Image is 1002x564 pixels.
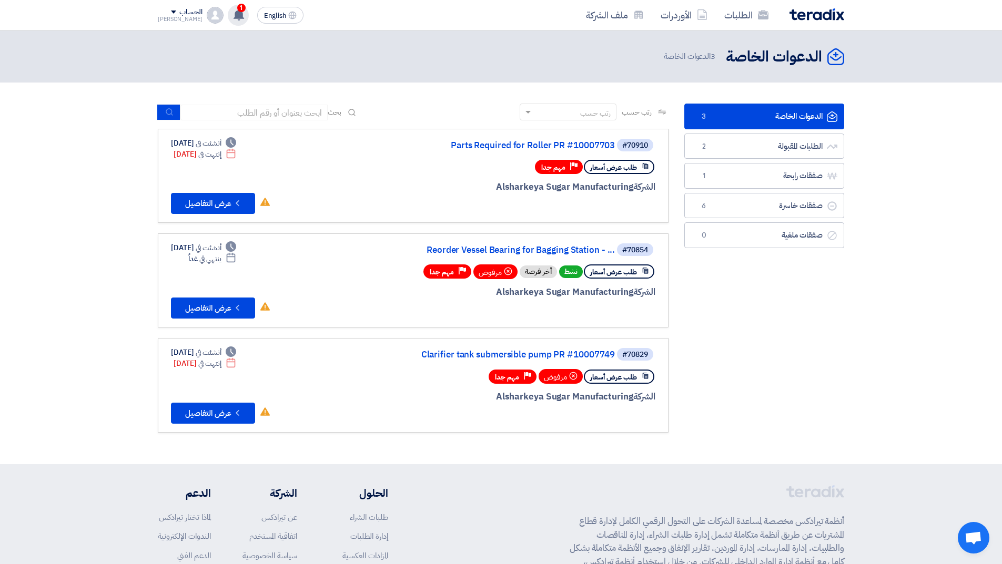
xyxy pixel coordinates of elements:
[684,193,844,219] a: صفقات خاسرة6
[180,105,328,120] input: ابحث بعنوان أو رقم الطلب
[242,485,297,501] li: الشركة
[590,162,637,172] span: طلب عرض أسعار
[633,390,656,403] span: الشركة
[174,149,236,160] div: [DATE]
[158,530,211,542] a: الندوات الإلكترونية
[633,285,656,299] span: الشركة
[402,390,655,404] div: Alsharkeya Sugar Manufacturing
[242,550,297,561] a: سياسة الخصوصية
[697,171,710,181] span: 1
[171,138,236,149] div: [DATE]
[520,265,557,278] div: أخر فرصة
[177,550,211,561] a: الدعم الفني
[402,180,655,194] div: Alsharkeya Sugar Manufacturing
[697,111,710,122] span: 3
[726,47,822,67] h2: الدعوات الخاصة
[199,253,221,264] span: ينتهي في
[188,253,236,264] div: غداً
[237,4,246,12] span: 1
[711,50,715,62] span: 3
[684,104,844,129] a: الدعوات الخاصة3
[207,7,224,24] img: profile_test.png
[404,350,615,360] a: Clarifier tank submersible pump PR #10007749
[198,358,221,369] span: إنتهت في
[622,247,648,254] div: #70854
[559,265,583,278] span: نشط
[158,485,211,501] li: الدعم
[590,372,637,382] span: طلب عرض أسعار
[652,3,716,27] a: الأوردرات
[578,3,652,27] a: ملف الشركة
[249,530,297,542] a: اتفاقية المستخدم
[580,108,611,119] div: رتب حسب
[495,372,519,382] span: مهم جدا
[622,142,648,149] div: #70910
[196,138,221,149] span: أنشئت في
[179,8,202,17] div: الحساب
[196,242,221,253] span: أنشئت في
[697,201,710,211] span: 6
[473,264,518,279] div: مرفوض
[622,351,648,358] div: #70829
[174,358,236,369] div: [DATE]
[171,242,236,253] div: [DATE]
[158,16,203,22] div: [PERSON_NAME]
[171,347,236,358] div: [DATE]
[196,347,221,358] span: أنشئت في
[342,550,388,561] a: المزادات العكسية
[257,7,303,24] button: English
[541,162,565,172] span: مهم جدا
[684,134,844,159] a: الطلبات المقبولة2
[539,369,583,384] div: مرفوض
[329,485,388,501] li: الحلول
[684,163,844,189] a: صفقات رابحة1
[171,403,255,424] button: عرض التفاصيل
[159,511,211,523] a: لماذا تختار تيرادكس
[261,511,297,523] a: عن تيرادكس
[350,511,388,523] a: طلبات الشراء
[328,107,341,118] span: بحث
[716,3,777,27] a: الطلبات
[622,107,652,118] span: رتب حسب
[404,141,615,150] a: Parts Required for Roller PR #10007703
[350,530,388,542] a: إدارة الطلبات
[430,267,454,277] span: مهم جدا
[790,8,844,20] img: Teradix logo
[684,222,844,248] a: صفقات ملغية0
[198,149,221,160] span: إنتهت في
[171,298,255,319] button: عرض التفاصيل
[958,522,989,553] a: Open chat
[404,245,615,255] a: Reorder Vessel Bearing for Bagging Station - ...
[697,230,710,241] span: 0
[171,193,255,214] button: عرض التفاصيل
[590,267,637,277] span: طلب عرض أسعار
[402,285,655,299] div: Alsharkeya Sugar Manufacturing
[264,12,286,19] span: English
[633,180,656,193] span: الشركة
[697,141,710,152] span: 2
[664,50,717,63] span: الدعوات الخاصة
